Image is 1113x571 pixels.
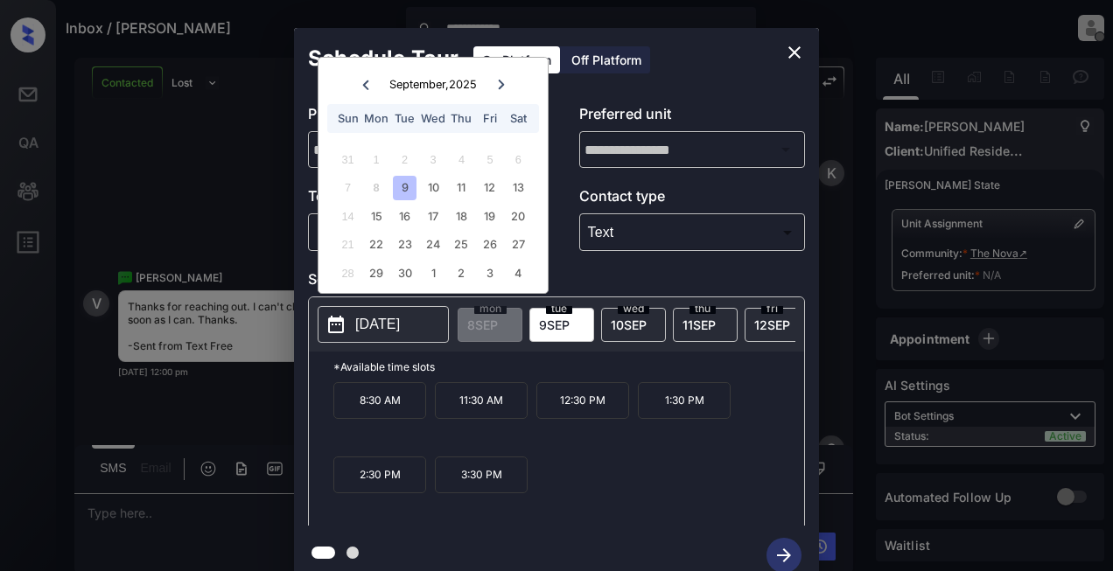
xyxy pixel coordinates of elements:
div: Choose Monday, September 29th, 2025 [364,261,388,285]
div: Choose Thursday, September 18th, 2025 [450,205,473,228]
div: Choose Thursday, October 2nd, 2025 [450,261,473,285]
div: Not available Wednesday, September 3rd, 2025 [421,148,444,171]
div: Choose Wednesday, September 17th, 2025 [421,205,444,228]
div: Choose Saturday, September 27th, 2025 [507,233,530,256]
div: date-select [529,308,594,342]
span: thu [689,303,716,314]
div: Sat [507,107,530,130]
div: Choose Tuesday, September 30th, 2025 [393,261,416,285]
div: Not available Sunday, August 31st, 2025 [336,148,360,171]
div: Choose Tuesday, September 23rd, 2025 [393,233,416,256]
div: Not available Sunday, September 7th, 2025 [336,176,360,199]
p: Contact type [579,185,806,213]
p: Tour type [308,185,535,213]
div: Choose Thursday, September 11th, 2025 [450,176,473,199]
p: Select slot [308,268,805,296]
div: Choose Friday, September 19th, 2025 [478,205,501,228]
div: Not available Monday, September 8th, 2025 [364,176,388,199]
div: Not available Tuesday, September 2nd, 2025 [393,148,416,171]
span: 9 SEP [539,317,570,332]
div: Text [584,218,801,247]
div: Not available Saturday, September 6th, 2025 [507,148,530,171]
div: Not available Sunday, September 28th, 2025 [336,261,360,285]
span: tue [546,303,572,314]
div: Choose Friday, October 3rd, 2025 [478,261,501,285]
div: Choose Saturday, September 13th, 2025 [507,176,530,199]
span: 10 SEP [611,317,647,332]
div: date-select [673,308,738,342]
div: month 2025-09 [324,145,542,287]
span: wed [618,303,649,314]
div: Choose Wednesday, September 10th, 2025 [421,176,444,199]
div: In Person [312,218,530,247]
p: 2:30 PM [333,456,426,493]
div: Tue [393,107,416,130]
div: Choose Monday, September 15th, 2025 [364,205,388,228]
div: On Platform [473,46,560,73]
div: Wed [421,107,444,130]
div: Choose Tuesday, September 16th, 2025 [393,205,416,228]
p: 1:30 PM [638,382,731,419]
div: Choose Saturday, October 4th, 2025 [507,261,530,285]
span: 11 SEP [682,317,716,332]
button: close [777,35,812,70]
div: Not available Sunday, September 14th, 2025 [336,205,360,228]
div: Fri [478,107,501,130]
p: 8:30 AM [333,382,426,419]
p: [DATE] [355,314,400,335]
h2: Schedule Tour [294,28,472,89]
span: fri [761,303,783,314]
div: September , 2025 [389,78,477,91]
div: Choose Saturday, September 20th, 2025 [507,205,530,228]
div: Choose Monday, September 22nd, 2025 [364,233,388,256]
div: Not available Friday, September 5th, 2025 [478,148,501,171]
p: Preferred unit [579,103,806,131]
div: date-select [745,308,809,342]
div: Choose Friday, September 12th, 2025 [478,176,501,199]
div: Choose Wednesday, September 24th, 2025 [421,233,444,256]
p: Preferred community [308,103,535,131]
p: 11:30 AM [435,382,528,419]
div: Choose Wednesday, October 1st, 2025 [421,261,444,285]
button: [DATE] [318,306,449,343]
div: Sun [336,107,360,130]
span: 12 SEP [754,317,790,332]
p: *Available time slots [333,352,804,382]
div: Not available Monday, September 1st, 2025 [364,148,388,171]
div: date-select [601,308,666,342]
div: Not available Thursday, September 4th, 2025 [450,148,473,171]
div: Not available Sunday, September 21st, 2025 [336,233,360,256]
p: 3:30 PM [435,456,528,493]
div: Choose Thursday, September 25th, 2025 [450,233,473,256]
div: Choose Friday, September 26th, 2025 [478,233,501,256]
div: Thu [450,107,473,130]
div: Mon [364,107,388,130]
p: 12:30 PM [536,382,629,419]
div: Choose Tuesday, September 9th, 2025 [393,176,416,199]
div: Off Platform [563,46,650,73]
